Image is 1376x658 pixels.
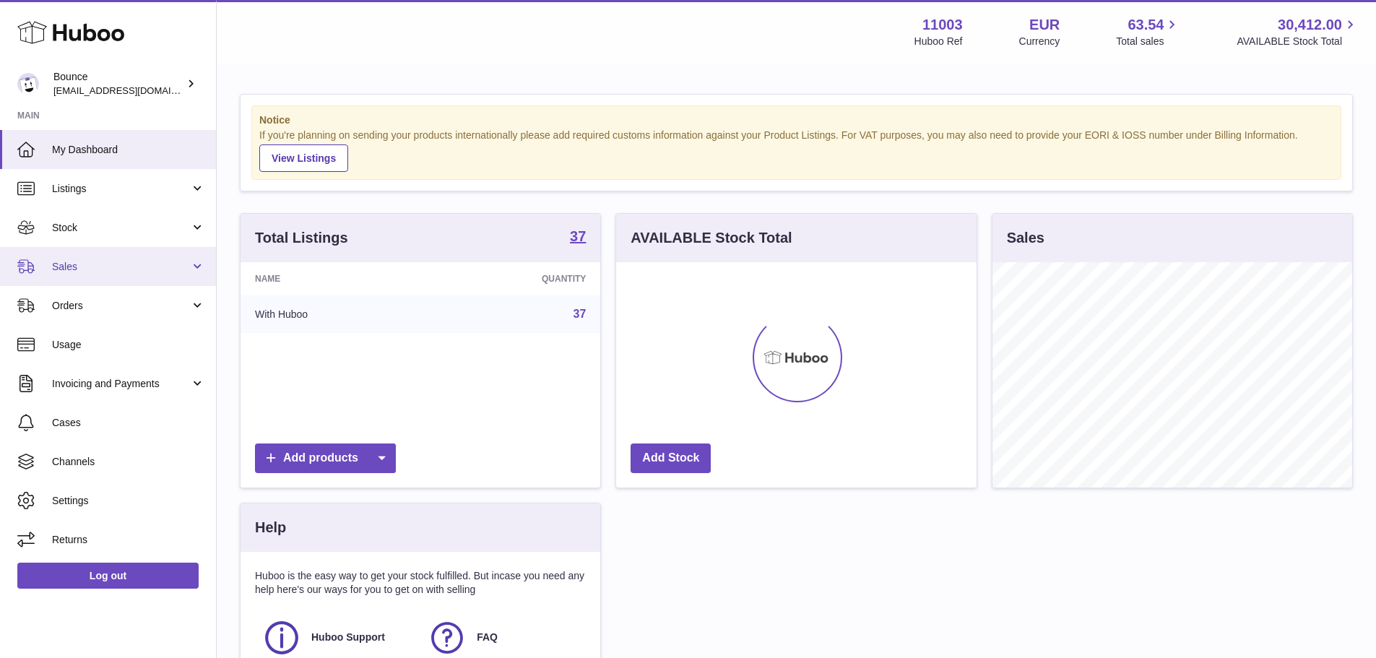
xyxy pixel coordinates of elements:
div: Bounce [53,70,183,98]
span: Listings [52,182,190,196]
span: Settings [52,494,205,508]
span: 30,412.00 [1278,15,1342,35]
span: Returns [52,533,205,547]
img: collateral@usebounce.com [17,73,39,95]
span: Orders [52,299,190,313]
th: Quantity [430,262,600,295]
a: Add products [255,443,396,473]
span: Sales [52,260,190,274]
div: If you're planning on sending your products internationally please add required customs informati... [259,129,1333,172]
div: Currency [1019,35,1060,48]
p: Huboo is the easy way to get your stock fulfilled. But incase you need any help here's our ways f... [255,569,586,597]
a: View Listings [259,144,348,172]
strong: EUR [1029,15,1060,35]
span: AVAILABLE Stock Total [1237,35,1359,48]
h3: Sales [1007,228,1044,248]
a: 37 [570,229,586,246]
h3: Help [255,518,286,537]
strong: Notice [259,113,1333,127]
a: Add Stock [631,443,711,473]
a: 30,412.00 AVAILABLE Stock Total [1237,15,1359,48]
strong: 11003 [922,15,963,35]
span: Cases [52,416,205,430]
span: Usage [52,338,205,352]
a: FAQ [428,618,579,657]
a: 37 [574,308,587,320]
span: [EMAIL_ADDRESS][DOMAIN_NAME] [53,85,212,96]
a: Log out [17,563,199,589]
span: 63.54 [1128,15,1164,35]
span: Invoicing and Payments [52,377,190,391]
th: Name [241,262,430,295]
span: Huboo Support [311,631,385,644]
div: Huboo Ref [914,35,963,48]
a: 63.54 Total sales [1116,15,1180,48]
span: Total sales [1116,35,1180,48]
span: Stock [52,221,190,235]
strong: 37 [570,229,586,243]
span: My Dashboard [52,143,205,157]
td: With Huboo [241,295,430,333]
h3: Total Listings [255,228,348,248]
h3: AVAILABLE Stock Total [631,228,792,248]
span: Channels [52,455,205,469]
span: FAQ [477,631,498,644]
a: Huboo Support [262,618,413,657]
